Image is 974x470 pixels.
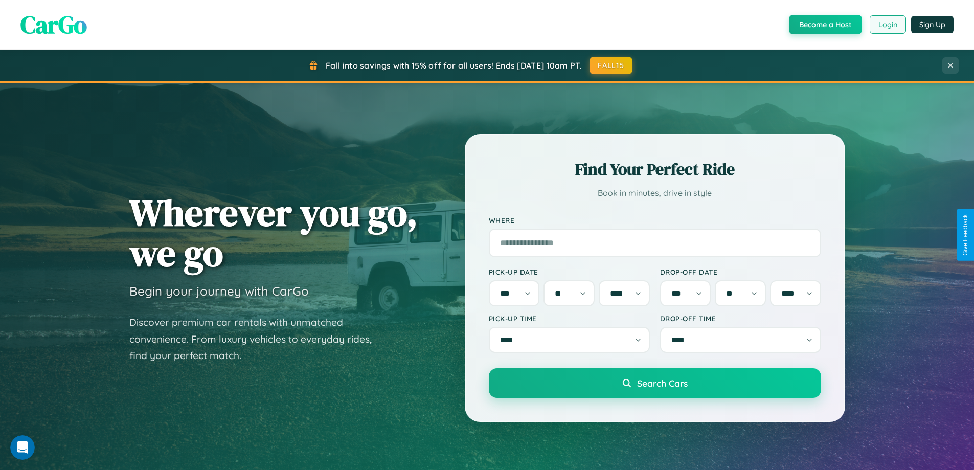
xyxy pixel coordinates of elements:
label: Where [489,216,821,225]
button: FALL15 [590,57,632,74]
span: CarGo [20,8,87,41]
button: Login [870,15,906,34]
p: Discover premium car rentals with unmatched convenience. From luxury vehicles to everyday rides, ... [129,314,385,364]
h1: Wherever you go, we go [129,192,418,273]
h3: Begin your journey with CarGo [129,283,309,299]
div: Give Feedback [962,214,969,256]
label: Drop-off Date [660,267,821,276]
button: Sign Up [911,16,954,33]
button: Search Cars [489,368,821,398]
button: Become a Host [789,15,862,34]
label: Drop-off Time [660,314,821,323]
label: Pick-up Time [489,314,650,323]
span: Search Cars [637,377,688,389]
iframe: Intercom live chat [10,435,35,460]
p: Book in minutes, drive in style [489,186,821,200]
label: Pick-up Date [489,267,650,276]
span: Fall into savings with 15% off for all users! Ends [DATE] 10am PT. [326,60,582,71]
h2: Find Your Perfect Ride [489,158,821,181]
